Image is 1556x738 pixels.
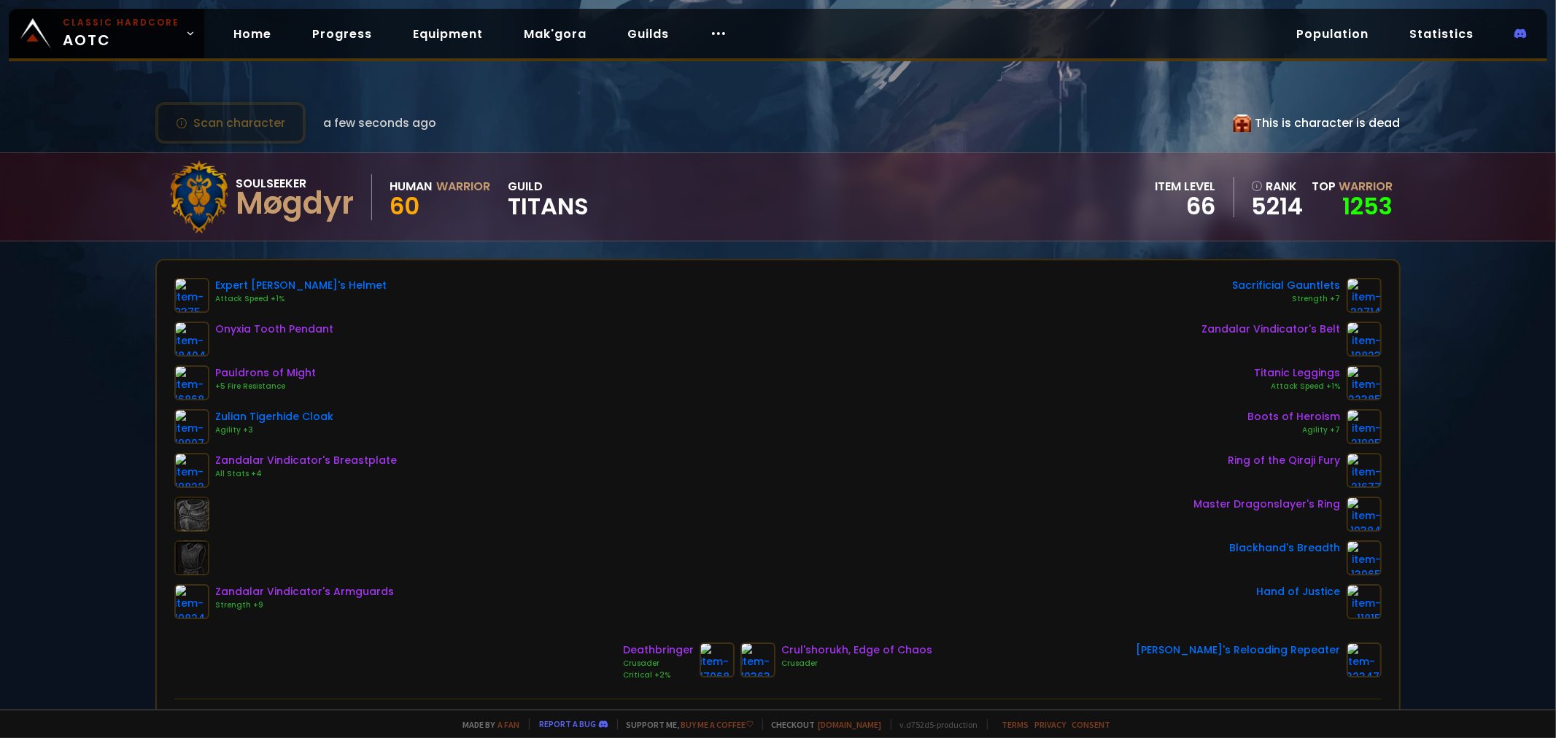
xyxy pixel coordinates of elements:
img: item-22714 [1347,278,1382,313]
div: Pauldrons of Might [215,365,316,381]
img: item-16868 [174,365,209,400]
div: Blackhand's Breadth [1230,540,1341,556]
span: a few seconds ago [323,114,436,132]
small: Classic Hardcore [63,16,179,29]
div: Attack Speed +1% [1255,381,1341,392]
div: 66 [1156,195,1216,217]
img: item-17068 [700,642,735,677]
img: item-19907 [174,409,209,444]
span: Made by [454,719,520,730]
img: item-18404 [174,322,209,357]
div: item level [1156,177,1216,195]
a: Classic HardcoreAOTC [9,9,204,58]
div: Master Dragonslayer's Ring [1194,497,1341,512]
span: Checkout [762,719,882,730]
div: Deathbringer [623,642,694,658]
a: Progress [301,19,384,49]
img: item-19363 [740,642,775,677]
img: item-19823 [1347,322,1382,357]
a: a fan [498,719,520,730]
img: item-21995 [1347,409,1382,444]
img: item-13965 [1347,540,1382,575]
div: Møgdyr [236,193,354,214]
div: This is character is dead [1234,114,1401,132]
a: Population [1285,19,1380,49]
span: Support me, [617,719,754,730]
img: item-19384 [1347,497,1382,532]
span: Warrior [1339,178,1393,195]
div: Strength +7 [1233,293,1341,305]
div: Agility +7 [1248,424,1341,436]
div: Zandalar Vindicator's Armguards [215,584,394,599]
div: Crusader [623,658,694,669]
div: Zandalar Vindicator's Belt [1202,322,1341,337]
span: v. d752d5 - production [891,719,978,730]
div: Attack Speed +1% [215,293,387,305]
span: Titans [508,195,589,217]
div: Sacrificial Gauntlets [1233,278,1341,293]
div: Hand of Justice [1257,584,1341,599]
div: Titanic Leggings [1255,365,1341,381]
div: Onyxia Tooth Pendant [215,322,333,337]
div: +5 Fire Resistance [215,381,316,392]
div: Top [1312,177,1393,195]
img: item-11815 [1347,584,1382,619]
div: Strength +9 [215,599,394,611]
a: [DOMAIN_NAME] [818,719,882,730]
div: Boots of Heroism [1248,409,1341,424]
div: [PERSON_NAME]'s Reloading Repeater [1137,642,1341,658]
div: All Stats +4 [215,468,397,480]
div: Critical +2% [623,669,694,681]
span: 60 [390,190,419,222]
a: Buy me a coffee [681,719,754,730]
a: Equipment [401,19,495,49]
div: Agility +3 [215,424,333,436]
img: item-19822 [174,453,209,488]
a: 1253 [1343,190,1393,222]
div: Soulseeker [236,174,354,193]
img: item-19824 [174,584,209,619]
div: Crul'shorukh, Edge of Chaos [781,642,932,658]
a: Report a bug [540,718,597,729]
a: Home [222,19,283,49]
div: Human [390,177,432,195]
a: Guilds [616,19,681,49]
div: Ring of the Qiraji Fury [1228,453,1341,468]
div: guild [508,177,589,217]
a: Privacy [1035,719,1067,730]
div: Zandalar Vindicator's Breastplate [215,453,397,468]
button: Scan character [155,102,306,144]
a: Terms [1002,719,1029,730]
a: Statistics [1398,19,1485,49]
div: Warrior [436,177,490,195]
div: Crusader [781,658,932,669]
img: item-21677 [1347,453,1382,488]
div: Zulian Tigerhide Cloak [215,409,333,424]
div: rank [1252,177,1304,195]
img: item-9375 [174,278,209,313]
div: Expert [PERSON_NAME]'s Helmet [215,278,387,293]
img: item-22347 [1347,642,1382,677]
a: Mak'gora [512,19,598,49]
img: item-22385 [1347,365,1382,400]
a: Consent [1072,719,1111,730]
a: 5214 [1252,195,1304,217]
span: AOTC [63,16,179,51]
